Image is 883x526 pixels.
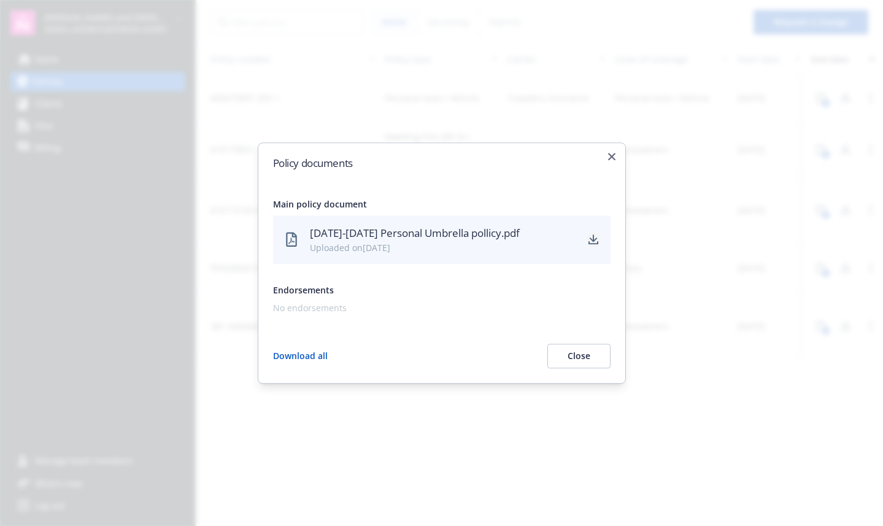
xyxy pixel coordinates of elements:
div: No endorsements [273,301,606,314]
div: Endorsements [273,284,611,296]
div: Uploaded on [DATE] [310,241,576,254]
div: Main policy document [273,198,611,211]
h2: Policy documents [273,158,611,168]
button: Close [547,344,611,368]
a: download [586,233,601,247]
button: Download all [273,344,328,368]
div: [DATE]-[DATE] Personal Umbrella pollicy.pdf [310,225,576,241]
